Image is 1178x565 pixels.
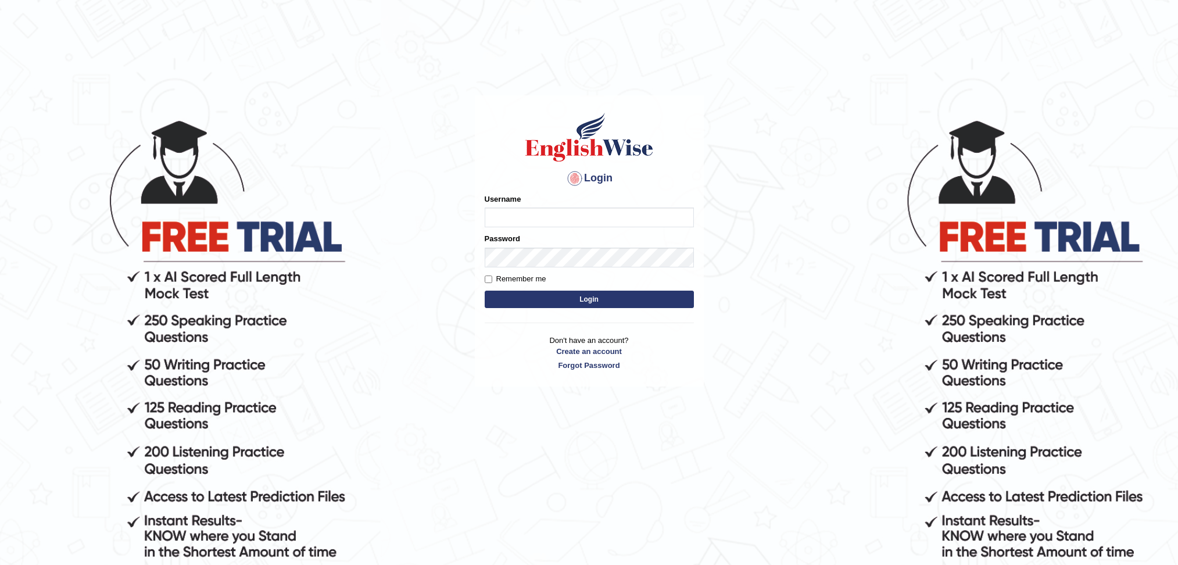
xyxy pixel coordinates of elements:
input: Remember me [485,276,492,283]
p: Don't have an account? [485,335,694,371]
h4: Login [485,169,694,188]
a: Forgot Password [485,360,694,371]
label: Username [485,194,521,205]
img: Logo of English Wise sign in for intelligent practice with AI [523,111,656,163]
a: Create an account [485,346,694,357]
button: Login [485,291,694,308]
label: Remember me [485,273,546,285]
label: Password [485,233,520,244]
